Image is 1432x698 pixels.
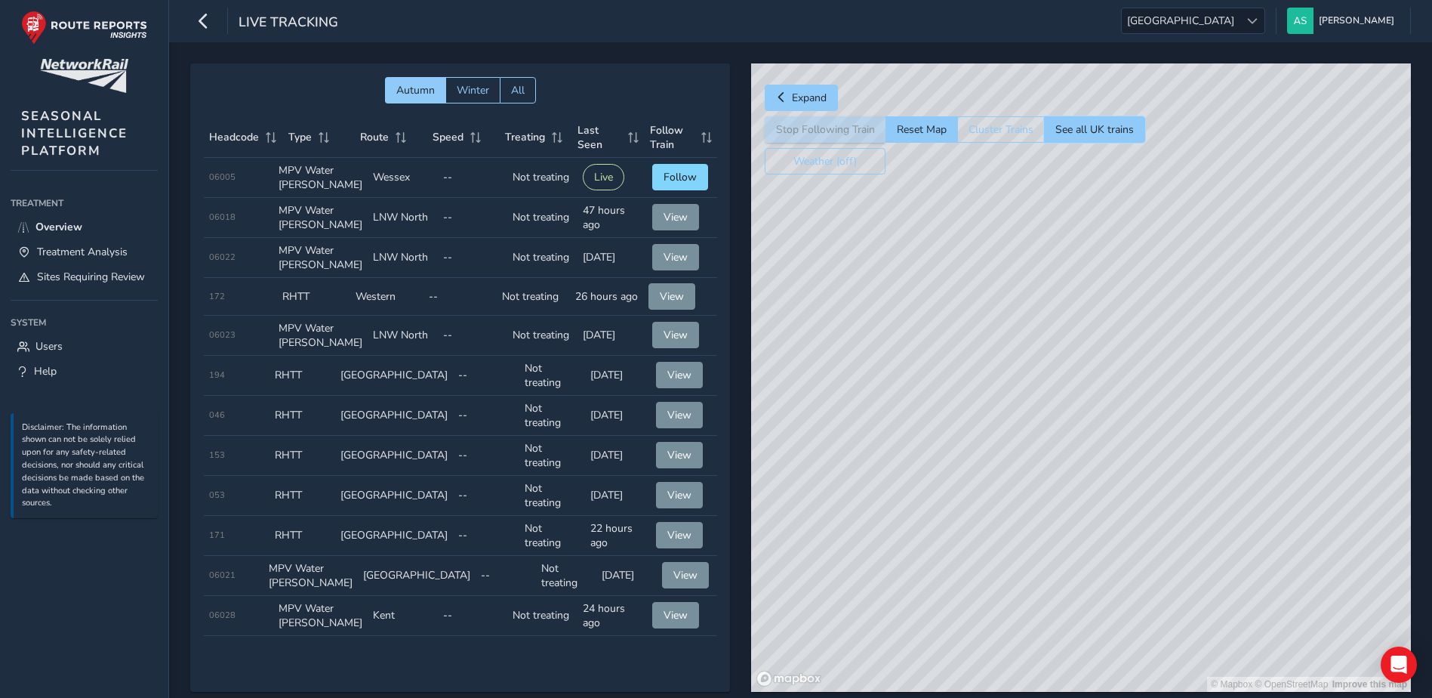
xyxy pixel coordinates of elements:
span: 194 [209,369,225,381]
td: [DATE] [596,556,657,596]
td: Not treating [497,278,570,316]
td: Not treating [519,476,585,516]
td: RHTT [269,436,335,476]
span: Treating [505,130,545,144]
span: View [667,488,691,502]
span: View [664,210,688,224]
td: -- [453,436,519,476]
td: [DATE] [585,356,651,396]
td: [GEOGRAPHIC_DATA] [335,356,453,396]
td: -- [453,476,519,516]
button: View [652,244,699,270]
span: Help [34,364,57,378]
td: -- [438,158,508,198]
span: 172 [209,291,225,302]
td: MPV Water [PERSON_NAME] [273,596,368,636]
td: Not treating [507,596,577,636]
button: View [652,322,699,348]
td: [GEOGRAPHIC_DATA] [335,396,453,436]
a: Sites Requiring Review [11,264,158,289]
button: [PERSON_NAME] [1287,8,1400,34]
button: View [656,522,703,548]
td: [DATE] [577,238,648,278]
span: 046 [209,409,225,421]
a: Overview [11,215,158,239]
td: Not treating [519,516,585,556]
td: RHTT [277,278,350,316]
td: [GEOGRAPHIC_DATA] [335,516,453,556]
button: Reset Map [885,116,957,143]
td: 22 hours ago [585,516,651,556]
td: [GEOGRAPHIC_DATA] [335,436,453,476]
span: Headcode [209,130,259,144]
td: RHTT [269,396,335,436]
td: Not treating [507,198,577,238]
span: Follow [664,170,697,184]
td: Not treating [519,356,585,396]
div: System [11,311,158,334]
span: 053 [209,490,225,501]
span: 06023 [209,329,236,341]
img: rr logo [21,11,147,45]
td: Not treating [519,396,585,436]
td: Not treating [507,158,577,198]
button: View [652,204,699,230]
td: -- [438,596,508,636]
span: All [511,83,525,97]
img: customer logo [40,59,128,93]
td: Kent [368,636,438,676]
span: 06018 [209,212,236,223]
button: View [656,442,703,468]
td: MPV Water [PERSON_NAME] [273,198,368,238]
td: -- [453,356,519,396]
span: Last Seen [577,123,622,152]
td: -- [438,198,508,238]
span: SEASONAL INTELLIGENCE PLATFORM [21,107,128,159]
span: 06028 [209,610,236,621]
span: Type [288,130,312,144]
span: View [667,408,691,422]
td: -- [438,636,508,676]
span: View [664,250,688,264]
td: Not treating [536,556,596,596]
td: [DATE] [585,436,651,476]
span: View [664,328,688,342]
button: View [662,562,709,588]
button: View [648,283,695,310]
span: Speed [433,130,463,144]
td: MPV Water [PERSON_NAME] [273,238,368,278]
td: Not treating [507,238,577,278]
button: See all UK trains [1044,116,1145,143]
span: View [660,289,684,304]
span: 06005 [209,171,236,183]
td: [DATE] [585,396,651,436]
div: Open Intercom Messenger [1381,647,1417,683]
span: [PERSON_NAME] [1319,8,1394,34]
button: Cluster Trains [957,116,1044,143]
button: Winter [445,77,500,103]
td: [GEOGRAPHIC_DATA] [335,476,453,516]
button: Weather (off) [765,148,885,174]
button: View [652,602,699,629]
td: [DATE] [577,316,648,356]
td: RHTT [269,356,335,396]
span: Follow Train [650,123,696,152]
span: View [667,448,691,462]
td: LNW North [368,198,438,238]
span: View [673,568,698,582]
button: All [500,77,536,103]
span: View [667,368,691,382]
td: Not treating [507,636,577,676]
td: MPV Water [PERSON_NAME] [273,636,368,676]
td: -- [423,278,497,316]
td: Kent [368,596,438,636]
span: View [664,608,688,622]
span: Expand [792,91,827,105]
button: Live [583,164,624,190]
span: Treatment Analysis [37,245,128,259]
span: Live Tracking [239,13,338,34]
span: Winter [457,83,489,97]
td: Not treating [519,436,585,476]
span: 171 [209,530,225,541]
td: Western [350,278,423,316]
